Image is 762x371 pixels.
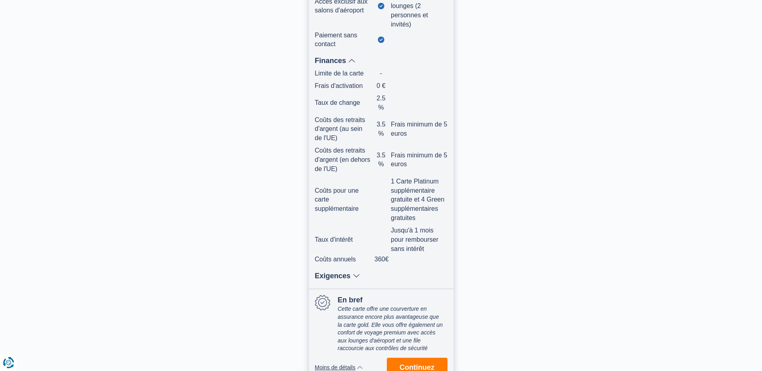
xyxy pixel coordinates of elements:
[315,175,375,224] td: Coûts pour une carte supplémentaire
[315,57,447,64] div: Finances
[374,255,388,264] td: 360€
[315,224,375,255] td: Taux d'intérêt
[315,114,375,145] td: Coûts des retraits d'argent (au sein de l'UE)
[374,31,388,49] td: ✔
[315,92,375,114] td: Taux de change
[374,80,388,92] td: 0 €
[315,67,375,80] td: Limite de la carte
[388,114,447,145] td: Frais minimum de 5 euros
[315,365,355,370] span: Moins de détails
[374,67,388,80] td: -
[374,92,388,114] td: 2.5 %
[315,80,375,92] td: Frais d'activation
[388,145,447,175] td: Frais minimum de 5 euros
[388,224,447,255] td: Jusqu'à 1 mois pour rembourser sans intérêt
[315,272,447,279] div: Exigences
[374,145,388,175] td: 3.5 %
[315,255,375,264] td: Coûts annuels
[315,365,363,370] button: Moins de détails
[388,175,447,224] td: 1 Carte Platinum supplémentaire gratuite et 4 Green supplémentaires gratuites
[374,114,388,145] td: 3.5 %
[338,295,443,305] div: En bref
[315,31,375,49] td: Paiement sans contact
[400,364,435,371] span: Continuez
[338,305,443,353] div: Cette carte offre une courverture en assurance encore plus avantageuse que la carte gold. Elle vo...
[315,145,375,175] td: Coûts des retraits d'argent (en dehors de l'UE)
